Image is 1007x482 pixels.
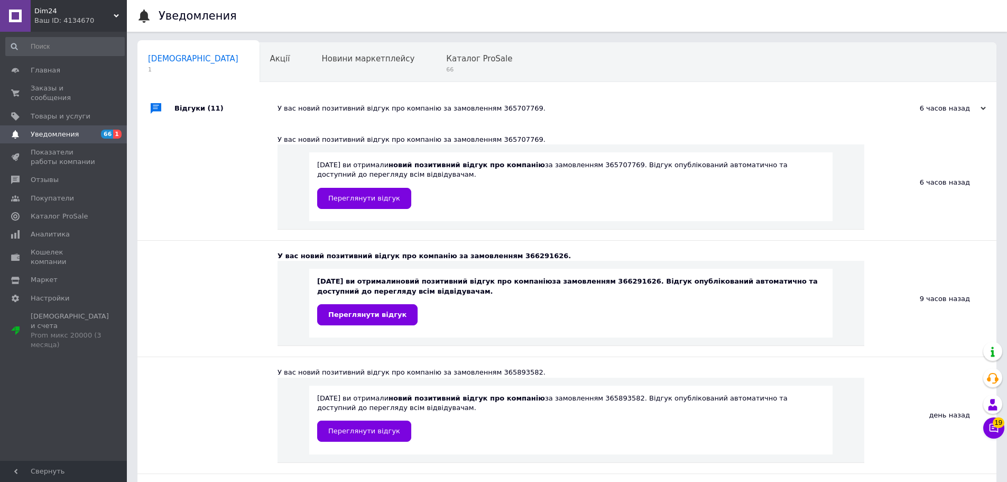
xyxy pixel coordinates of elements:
[389,161,545,169] b: новий позитивний відгук про компанію
[34,16,127,25] div: Ваш ID: 4134670
[317,188,411,209] a: Переглянути відгук
[174,93,278,124] div: Відгуки
[993,417,1004,428] span: 19
[31,212,88,221] span: Каталог ProSale
[31,312,109,350] span: [DEMOGRAPHIC_DATA] и счета
[31,294,69,303] span: Настройки
[317,160,825,208] div: [DATE] ви отримали за замовленням 365707769. Відгук опублікований автоматично та доступний до пер...
[864,241,996,357] div: 9 часов назад
[317,394,825,442] div: [DATE] ви отримали за замовленням 365893582. Відгук опублікований автоматично та доступний до пер...
[34,6,114,16] span: Dim24
[270,54,290,63] span: Акції
[31,84,98,103] span: Заказы и сообщения
[328,311,407,319] span: Переглянути відгук
[31,194,74,203] span: Покупатели
[31,66,60,75] span: Главная
[396,277,552,285] b: новий позитивний відгук про компанію
[317,304,418,325] a: Переглянути відгук
[864,124,996,240] div: 6 часов назад
[446,54,512,63] span: Каталог ProSale
[389,394,545,402] b: новий позитивний відгук про компанію
[208,104,224,112] span: (11)
[31,148,98,167] span: Показатели работы компании
[321,54,414,63] span: Новини маркетплейсу
[31,230,70,239] span: Аналитика
[31,331,109,350] div: Prom микс 20000 (3 месяца)
[31,275,58,285] span: Маркет
[148,54,238,63] span: [DEMOGRAPHIC_DATA]
[31,248,98,267] span: Кошелек компании
[31,112,90,121] span: Товары и услуги
[278,368,864,377] div: У вас новий позитивний відгук про компанію за замовленням 365893582.
[864,357,996,473] div: день назад
[278,251,864,261] div: У вас новий позитивний відгук про компанію за замовленням 366291626.
[5,37,125,56] input: Поиск
[159,10,237,22] h1: Уведомления
[446,66,512,74] span: 66
[278,135,864,144] div: У вас новий позитивний відгук про компанію за замовленням 365707769.
[317,421,411,442] a: Переглянути відгук
[31,130,79,139] span: Уведомления
[278,104,880,113] div: У вас новий позитивний відгук про компанію за замовленням 365707769.
[880,104,986,113] div: 6 часов назад
[101,130,113,139] span: 66
[328,194,400,202] span: Переглянути відгук
[983,417,1004,439] button: Чат с покупателем19
[317,277,825,325] div: [DATE] ви отримали за замовленням 366291626. Відгук опублікований автоматично та доступний до пер...
[328,427,400,435] span: Переглянути відгук
[31,175,59,185] span: Отзывы
[113,130,122,139] span: 1
[148,66,238,74] span: 1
